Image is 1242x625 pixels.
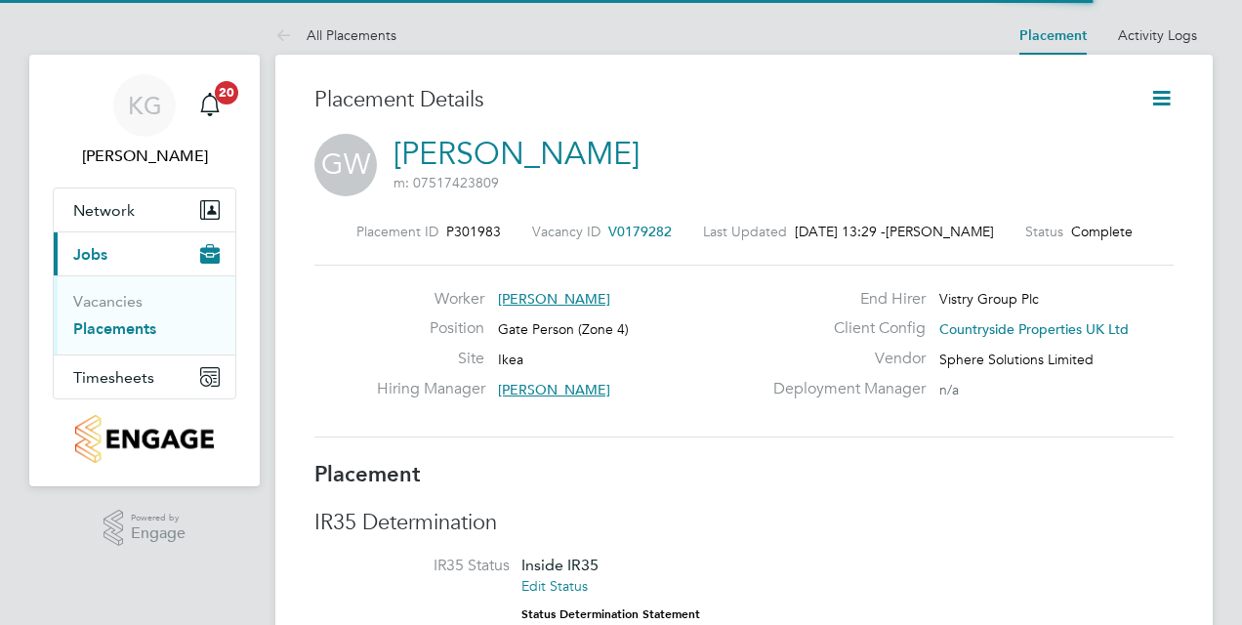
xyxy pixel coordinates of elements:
[498,351,523,368] span: Ikea
[377,349,484,369] label: Site
[29,55,260,486] nav: Main navigation
[53,74,236,168] a: KG[PERSON_NAME]
[131,510,186,526] span: Powered by
[377,289,484,310] label: Worker
[795,223,886,240] span: [DATE] 13:29 -
[498,381,610,398] span: [PERSON_NAME]
[939,351,1094,368] span: Sphere Solutions Limited
[73,201,135,220] span: Network
[73,368,154,387] span: Timesheets
[275,26,396,44] a: All Placements
[314,509,1174,537] h3: IR35 Determination
[54,188,235,231] button: Network
[1025,223,1063,240] label: Status
[762,349,926,369] label: Vendor
[886,223,994,240] span: [PERSON_NAME]
[53,145,236,168] span: Keith Gazzard
[608,223,672,240] span: V0179282
[498,290,610,308] span: [PERSON_NAME]
[314,556,510,576] label: IR35 Status
[521,577,588,595] a: Edit Status
[73,245,107,264] span: Jobs
[446,223,501,240] span: P301983
[939,290,1039,308] span: Vistry Group Plc
[314,86,1120,114] h3: Placement Details
[128,93,162,118] span: KG
[215,81,238,104] span: 20
[762,289,926,310] label: End Hirer
[521,556,599,574] span: Inside IR35
[73,292,143,311] a: Vacancies
[939,320,1129,338] span: Countryside Properties UK Ltd
[377,318,484,339] label: Position
[314,134,377,196] span: GW
[393,174,499,191] span: m: 07517423809
[521,607,700,621] strong: Status Determination Statement
[356,223,438,240] label: Placement ID
[377,379,484,399] label: Hiring Manager
[54,275,235,354] div: Jobs
[1019,27,1087,44] a: Placement
[54,355,235,398] button: Timesheets
[1071,223,1133,240] span: Complete
[703,223,787,240] label: Last Updated
[1118,26,1197,44] a: Activity Logs
[131,525,186,542] span: Engage
[73,319,156,338] a: Placements
[532,223,600,240] label: Vacancy ID
[939,381,959,398] span: n/a
[314,461,421,487] b: Placement
[103,510,186,547] a: Powered byEngage
[54,232,235,275] button: Jobs
[762,379,926,399] label: Deployment Manager
[393,135,640,173] a: [PERSON_NAME]
[190,74,229,137] a: 20
[75,415,213,463] img: countryside-properties-logo-retina.png
[53,415,236,463] a: Go to home page
[498,320,629,338] span: Gate Person (Zone 4)
[762,318,926,339] label: Client Config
